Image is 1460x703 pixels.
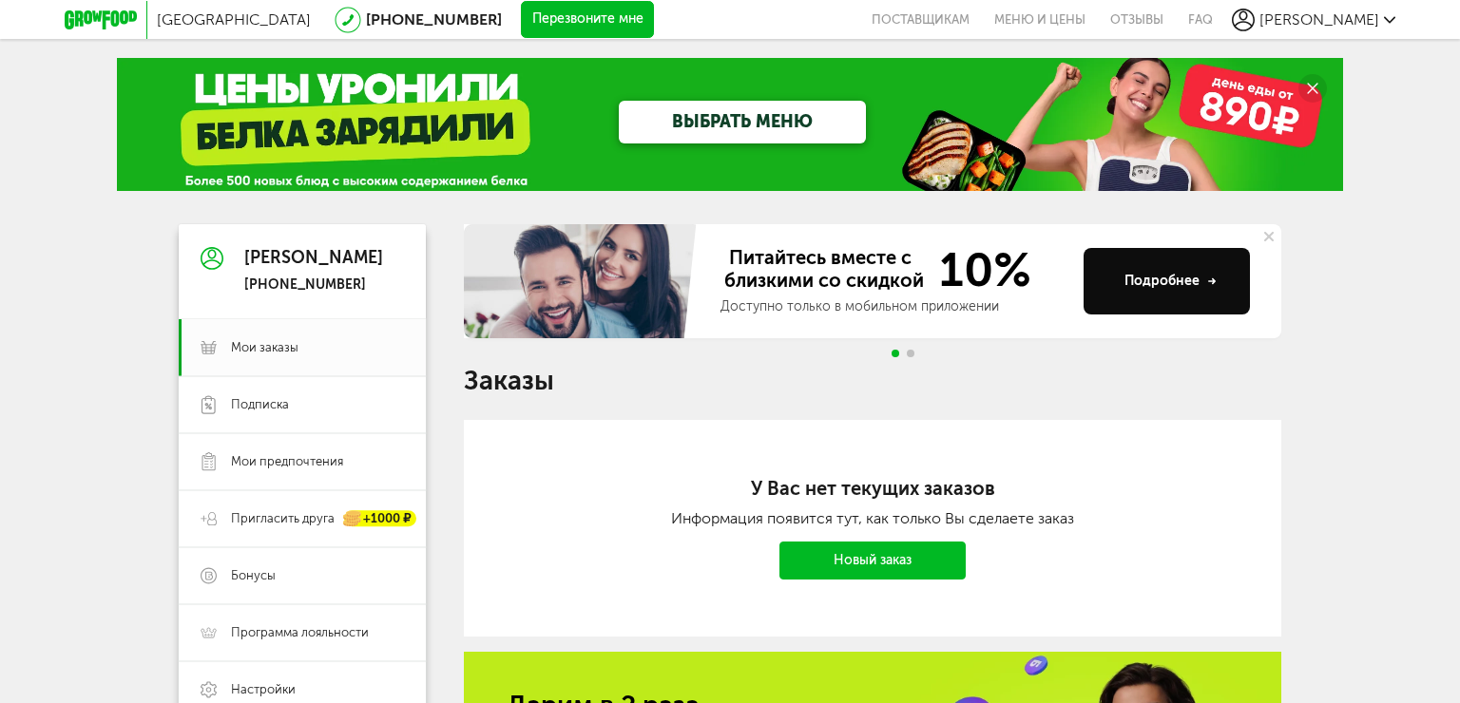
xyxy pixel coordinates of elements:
[231,510,335,527] span: Пригласить друга
[892,350,899,357] span: Go to slide 1
[231,339,298,356] span: Мои заказы
[464,369,1281,393] h1: Заказы
[231,681,296,698] span: Настройки
[619,101,866,143] a: ВЫБРАТЬ МЕНЮ
[521,1,654,39] button: Перезвоните мне
[179,490,426,547] a: Пригласить друга +1000 ₽
[231,453,343,470] span: Мои предпочтения
[179,433,426,490] a: Мои предпочтения
[366,10,502,28] a: [PHONE_NUMBER]
[179,604,426,661] a: Программа лояльности
[179,319,426,376] a: Мои заказы
[540,477,1205,500] h2: У Вас нет текущих заказов
[231,567,276,584] span: Бонусы
[244,276,383,294] div: [PHONE_NUMBER]
[1084,248,1250,314] button: Подробнее
[464,224,701,338] img: family-banner.579af9d.jpg
[179,547,426,604] a: Бонусы
[179,376,426,433] a: Подписка
[907,350,914,357] span: Go to slide 2
[779,541,966,579] a: Новый заказ
[1259,10,1379,28] span: [PERSON_NAME]
[720,297,1068,316] div: Доступно только в мобильном приложении
[928,246,1031,294] span: 10%
[344,511,416,527] div: +1000 ₽
[540,509,1205,527] div: Информация появится тут, как только Вы сделаете заказ
[1124,272,1217,291] div: Подробнее
[244,249,383,268] div: [PERSON_NAME]
[720,246,928,294] span: Питайтесь вместе с близкими со скидкой
[157,10,311,28] span: [GEOGRAPHIC_DATA]
[231,396,289,413] span: Подписка
[231,624,369,641] span: Программа лояльности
